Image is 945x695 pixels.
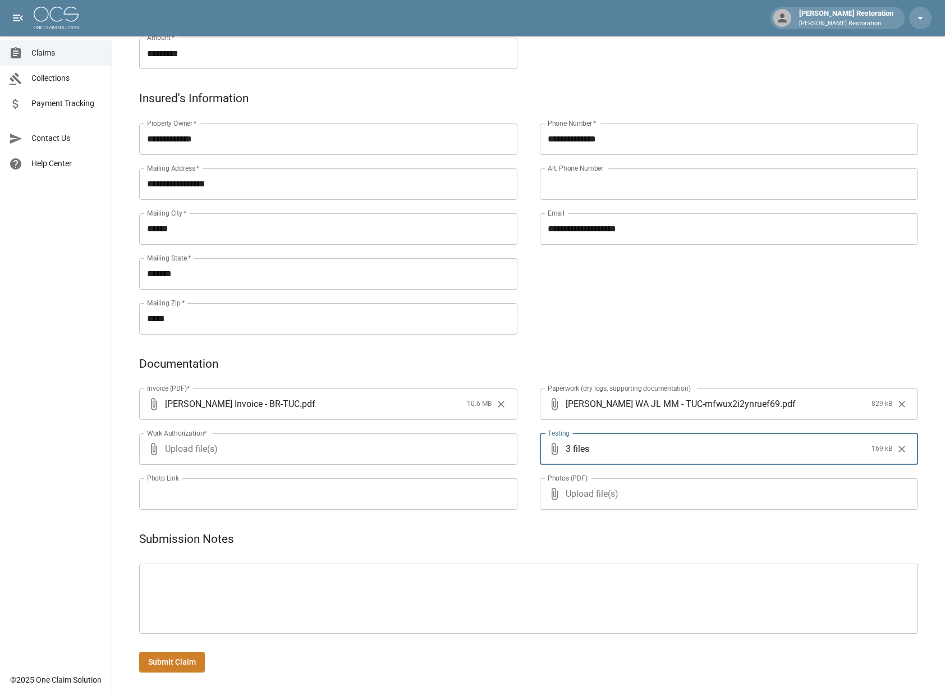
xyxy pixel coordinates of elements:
span: [PERSON_NAME] Invoice - BR-TUC [165,397,300,410]
span: Claims [31,47,103,59]
span: [PERSON_NAME] WA JL MM - TUC-mfwux2i2ynruef69 [566,397,780,410]
p: [PERSON_NAME] Restoration [799,19,893,29]
label: Paperwork (dry logs, supporting documentation) [548,383,691,393]
img: ocs-logo-white-transparent.png [34,7,79,29]
label: Mailing Address [147,163,199,173]
button: Clear [893,396,910,413]
label: Alt. Phone Number [548,163,603,173]
button: Clear [493,396,510,413]
label: Testing [548,428,570,438]
span: Collections [31,72,103,84]
label: Mailing City [147,208,187,218]
span: Help Center [31,158,103,170]
label: Mailing Zip [147,298,185,308]
label: Phone Number [548,118,596,128]
label: Photo Link [147,473,179,483]
button: open drawer [7,7,29,29]
label: Work Authorization* [147,428,207,438]
label: Amount [147,33,175,42]
span: Contact Us [31,132,103,144]
span: Upload file(s) [165,433,487,465]
label: Email [548,208,565,218]
span: Payment Tracking [31,98,103,109]
div: [PERSON_NAME] Restoration [795,8,898,28]
span: . pdf [300,397,315,410]
span: . pdf [780,397,796,410]
span: 10.6 MB [467,399,492,410]
label: Photos (PDF) [548,473,588,483]
button: Clear [893,441,910,458]
label: Property Owner [147,118,197,128]
span: 3 files [566,433,867,465]
span: 829 kB [871,399,892,410]
span: Upload file(s) [566,478,888,510]
label: Mailing State [147,253,191,263]
button: Submit Claim [139,652,205,673]
div: © 2025 One Claim Solution [10,674,102,685]
label: Invoice (PDF)* [147,383,190,393]
span: 169 kB [871,443,892,455]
